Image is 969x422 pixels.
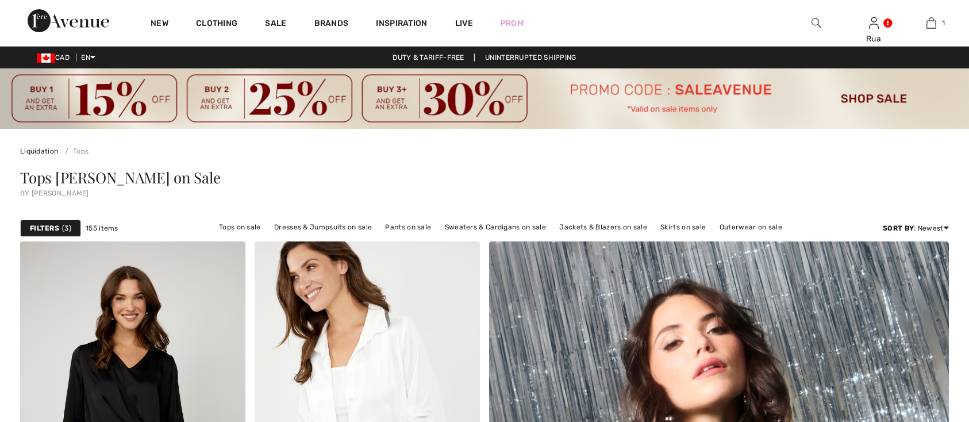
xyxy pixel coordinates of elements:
span: 155 items [86,223,118,233]
a: Tops on sale [213,220,267,235]
a: Sweaters & Cardigans on sale [439,220,552,235]
strong: Sort By [883,224,914,232]
a: Live [455,17,473,29]
a: Sale [265,18,286,30]
img: My Bag [926,16,936,30]
a: Pants on sale [379,220,437,235]
a: Sign In [869,17,879,28]
a: Skirts on sale [655,220,712,235]
img: Canadian Dollar [37,53,55,63]
a: 1 [903,16,959,30]
span: Inspiration [376,18,427,30]
a: New [151,18,168,30]
img: search the website [812,16,821,30]
span: 3 [62,223,71,233]
div: : Newest [883,223,949,233]
a: Jackets & Blazers on sale [553,220,653,235]
a: Prom [501,17,524,29]
img: 1ère Avenue [28,9,109,32]
a: Outerwear on sale [714,220,788,235]
span: Tops [PERSON_NAME] on Sale [20,167,220,187]
a: Clothing [196,18,237,30]
a: Liquidation [20,147,58,155]
div: Rua [845,33,902,45]
strong: Filters [30,223,59,233]
a: Brands [314,18,349,30]
img: My Info [869,16,879,30]
a: Dresses & Jumpsuits on sale [268,220,378,235]
span: CAD [37,53,74,62]
div: by [PERSON_NAME] [20,190,949,197]
a: Tops [60,147,89,155]
span: EN [81,53,95,62]
span: 1 [942,18,945,28]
